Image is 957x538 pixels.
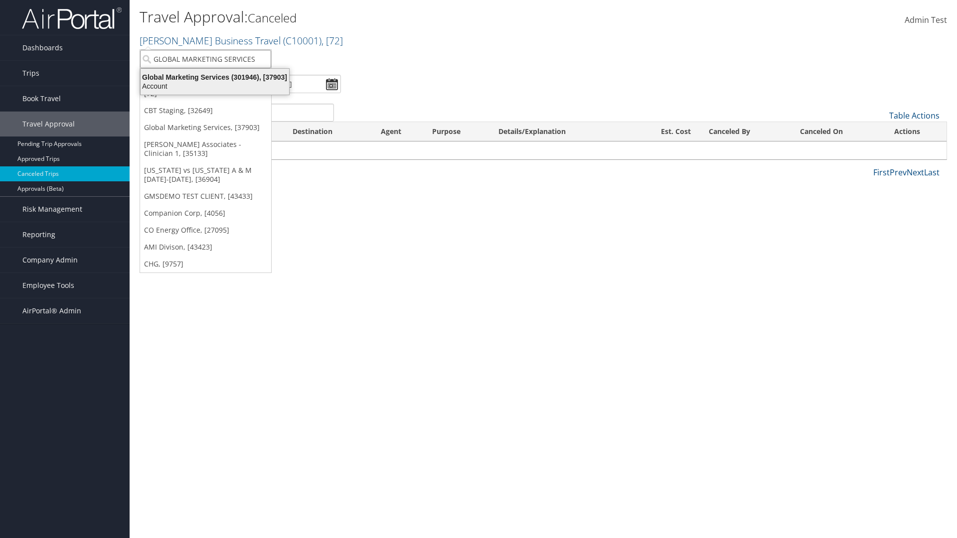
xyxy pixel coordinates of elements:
[885,122,947,141] th: Actions
[22,248,78,272] span: Company Admin
[140,52,678,65] p: Filter:
[905,5,947,36] a: Admin Test
[873,167,890,178] a: First
[372,122,423,141] th: Agent
[140,50,271,68] input: Search Accounts
[140,6,678,27] h1: Travel Approval:
[135,73,295,82] div: Global Marketing Services (301946), [37903]
[140,256,271,272] a: CHG, [9757]
[489,122,631,141] th: Details/Explanation
[140,222,271,239] a: CO Energy Office, [27095]
[22,298,81,323] span: AirPortal® Admin
[22,35,63,60] span: Dashboards
[890,167,907,178] a: Prev
[22,112,75,136] span: Travel Approval
[22,273,74,298] span: Employee Tools
[248,9,297,26] small: Canceled
[924,167,940,178] a: Last
[140,162,271,188] a: [US_STATE] vs [US_STATE] A & M [DATE]-[DATE], [36904]
[631,122,700,141] th: Est. Cost: activate to sort column ascending
[284,122,372,141] th: Destination: activate to sort column ascending
[140,141,947,159] td: No data available in table
[140,34,343,47] a: [PERSON_NAME] Business Travel
[22,86,61,111] span: Book Travel
[22,222,55,247] span: Reporting
[905,14,947,25] span: Admin Test
[140,205,271,222] a: Companion Corp, [4056]
[22,197,82,222] span: Risk Management
[140,136,271,162] a: [PERSON_NAME] Associates - Clinician 1, [35133]
[321,34,343,47] span: , [ 72 ]
[22,61,39,86] span: Trips
[283,34,321,47] span: ( C10001 )
[140,239,271,256] a: AMI Divison, [43423]
[791,122,885,141] th: Canceled On: activate to sort column ascending
[700,122,791,141] th: Canceled By: activate to sort column ascending
[889,110,940,121] a: Table Actions
[140,102,271,119] a: CBT Staging, [32649]
[140,119,271,136] a: Global Marketing Services, [37903]
[22,6,122,30] img: airportal-logo.png
[140,188,271,205] a: GMSDEMO TEST CLIENT, [43433]
[135,82,295,91] div: Account
[907,167,924,178] a: Next
[423,122,489,141] th: Purpose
